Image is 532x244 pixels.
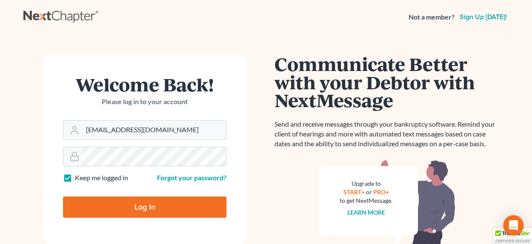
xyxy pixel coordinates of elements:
[373,188,389,196] a: PRO+
[340,196,392,205] div: to get NextMessage.
[63,75,226,94] h1: Welcome Back!
[275,119,500,149] p: Send and receive messages through your bankruptcy software. Remind your client of hearings and mo...
[340,179,392,188] div: Upgrade to
[409,12,455,22] strong: Not a member?
[75,173,128,183] label: Keep me logged in
[83,121,226,139] input: Email Address
[63,97,226,107] p: Please log in to your account
[157,173,226,182] a: Forgot your password?
[347,209,385,216] a: Learn more
[458,14,509,20] a: Sign up [DATE]!
[343,188,365,196] a: START+
[275,55,500,109] h1: Communicate Better with your Debtor with NextMessage
[503,215,523,235] div: Open Intercom Messenger
[63,196,226,218] input: Log In
[493,228,532,244] div: TrustedSite Certified
[366,188,372,196] span: or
